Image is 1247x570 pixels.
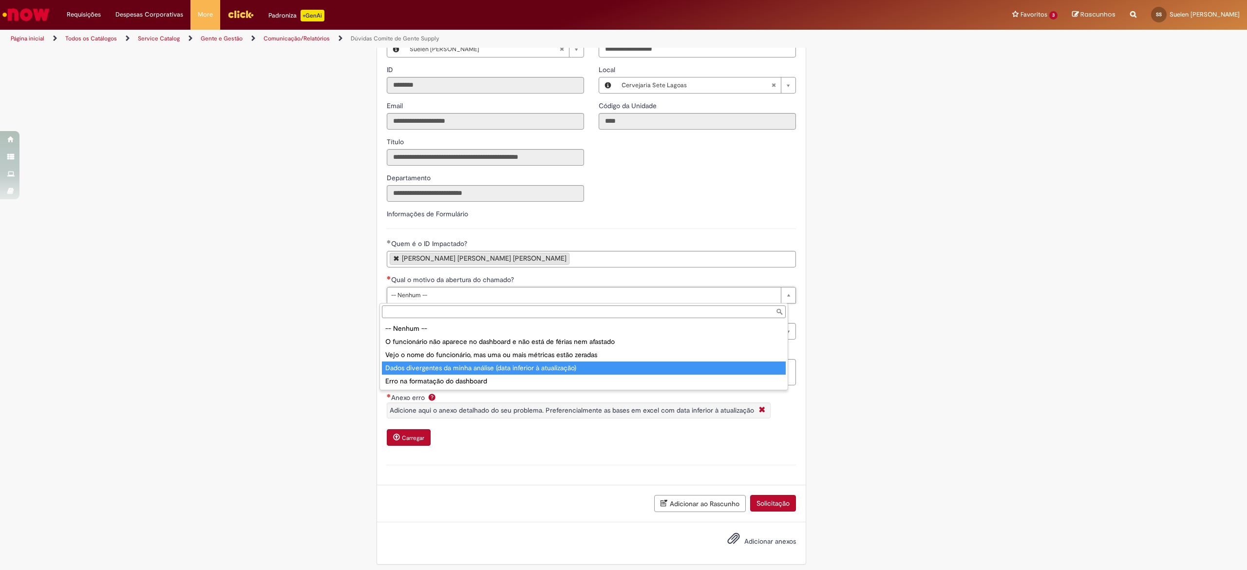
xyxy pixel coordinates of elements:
[380,320,788,390] ul: Qual o motivo da abertura do chamado?
[382,335,786,348] div: O funcionário não aparece no dashboard e não está de férias nem afastado
[382,348,786,361] div: Vejo o nome do funcionário, mas uma ou mais métricas estão zeradas
[382,361,786,375] div: Dados divergentes da minha análise (data inferior à atualização)
[382,322,786,335] div: -- Nenhum --
[382,375,786,388] div: Erro na formatação do dashboard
